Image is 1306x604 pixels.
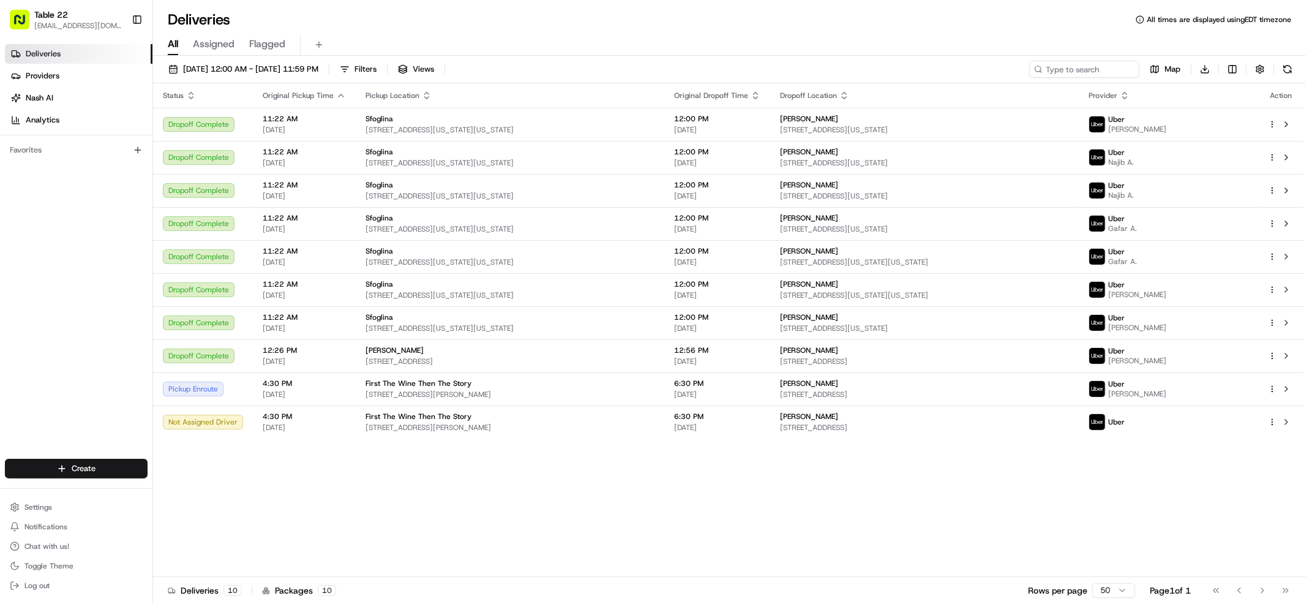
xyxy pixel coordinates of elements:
span: API Documentation [116,274,197,286]
span: Toggle Theme [24,561,73,571]
input: Clear [32,79,202,92]
button: Chat with us! [5,538,148,555]
span: Sfoglina [366,180,393,190]
div: We're available if you need us! [55,129,168,139]
span: [PERSON_NAME] [780,246,838,256]
img: uber-new-logo.jpeg [1089,348,1105,364]
span: [STREET_ADDRESS][PERSON_NAME] [366,390,655,399]
span: 11:22 AM [263,279,346,289]
img: uber-new-logo.jpeg [1089,249,1105,265]
span: Uber [1108,313,1125,323]
span: [DATE] [263,125,346,135]
span: 12:00 PM [674,246,760,256]
span: [PERSON_NAME] [366,345,424,355]
span: [PERSON_NAME] [780,412,838,421]
span: Filters [355,64,377,75]
span: Status [163,91,184,100]
img: 1736555255976-a54dd68f-1ca7-489b-9aae-adbdc363a1c4 [24,191,34,200]
img: Angelique Valdez [12,211,32,231]
span: 11:22 AM [263,147,346,157]
span: Uber [1108,214,1125,224]
span: [PERSON_NAME] [1108,290,1166,300]
span: [DATE] [674,290,760,300]
span: Uber [1108,115,1125,124]
span: [STREET_ADDRESS] [780,390,1069,399]
span: Uber [1108,417,1125,427]
span: Uber [1108,247,1125,257]
span: Knowledge Base [24,274,94,286]
span: [DATE] [674,257,760,267]
span: Uber [1108,280,1125,290]
span: 12:00 PM [674,114,760,124]
span: 12:00 PM [674,180,760,190]
span: Flagged [249,37,285,51]
span: [STREET_ADDRESS] [780,423,1069,432]
span: [STREET_ADDRESS][US_STATE][US_STATE] [366,290,655,300]
button: [DATE] 12:00 AM - [DATE] 11:59 PM [163,61,324,78]
span: Original Pickup Time [263,91,334,100]
span: [DATE] [674,224,760,234]
span: Assigned [193,37,235,51]
img: 1736555255976-a54dd68f-1ca7-489b-9aae-adbdc363a1c4 [12,117,34,139]
span: [DATE] [674,423,760,432]
span: Settings [24,502,52,512]
span: Sfoglina [366,279,393,289]
span: Notifications [24,522,67,532]
span: Create [72,463,96,474]
span: Chat with us! [24,542,69,551]
input: Type to search [1029,61,1139,78]
span: Providers [26,70,59,81]
span: Original Dropoff Time [674,91,748,100]
span: [DATE] [263,290,346,300]
button: Log out [5,577,148,594]
span: [DATE] [263,423,346,432]
div: Deliveries [168,584,242,597]
span: [STREET_ADDRESS][US_STATE][US_STATE] [366,257,655,267]
img: uber-new-logo.jpeg [1089,414,1105,430]
button: Filters [334,61,382,78]
span: Dropoff Location [780,91,837,100]
img: uber-new-logo.jpeg [1089,216,1105,232]
span: [PERSON_NAME] [38,190,99,200]
span: [DATE] [263,323,346,333]
span: All times are displayed using EDT timezone [1147,15,1291,25]
span: [STREET_ADDRESS][US_STATE][US_STATE] [780,290,1069,300]
span: Map [1165,64,1180,75]
span: [STREET_ADDRESS] [780,357,1069,366]
a: Analytics [5,110,152,130]
span: First The Wine Then The Story [366,379,471,388]
span: [DATE] [674,323,760,333]
span: Sfoglina [366,213,393,223]
span: 11:22 AM [263,114,346,124]
span: [STREET_ADDRESS][US_STATE] [780,191,1069,201]
span: [DATE] [108,223,133,233]
span: [DATE] [674,158,760,168]
span: Uber [1108,181,1125,191]
span: 4:30 PM [263,412,346,421]
img: 1736555255976-a54dd68f-1ca7-489b-9aae-adbdc363a1c4 [24,224,34,233]
span: [STREET_ADDRESS][US_STATE][US_STATE] [366,191,655,201]
span: Sfoglina [366,147,393,157]
h1: Deliveries [168,10,230,29]
button: Map [1144,61,1186,78]
span: All [168,37,178,51]
div: 10 [223,585,242,596]
a: Powered byPylon [86,303,148,313]
img: uber-new-logo.jpeg [1089,183,1105,198]
span: 12:26 PM [263,345,346,355]
span: First The Wine Then The Story [366,412,471,421]
span: [DATE] [263,257,346,267]
div: 💻 [103,275,113,285]
span: [DATE] [263,158,346,168]
span: Uber [1108,379,1125,389]
img: uber-new-logo.jpeg [1089,282,1105,298]
span: 12:00 PM [674,147,760,157]
span: Table 22 [34,9,68,21]
div: Page 1 of 1 [1150,584,1191,597]
span: Sfoglina [366,312,393,322]
button: Views [392,61,440,78]
p: Welcome 👋 [12,49,223,69]
img: uber-new-logo.jpeg [1089,315,1105,331]
span: [DATE] [263,357,346,366]
span: [DATE] [674,357,760,366]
